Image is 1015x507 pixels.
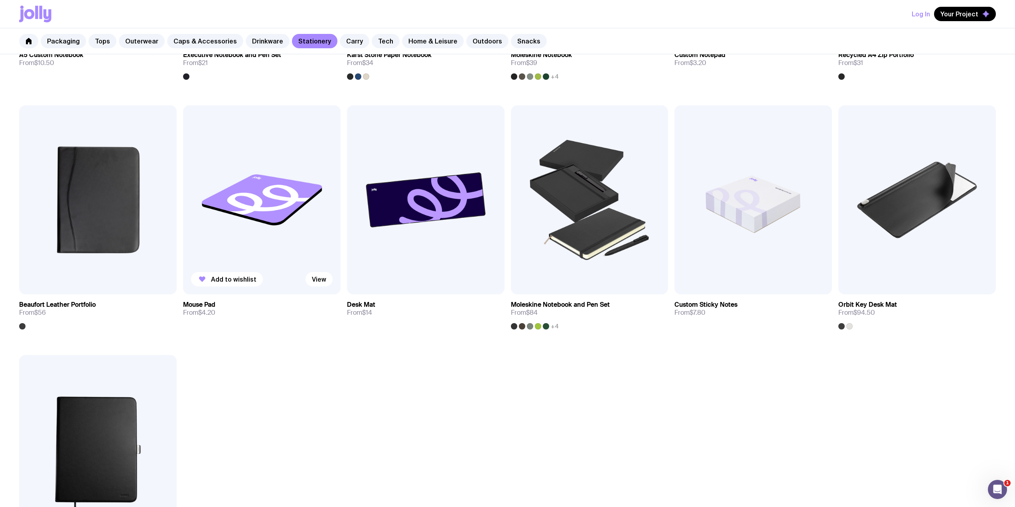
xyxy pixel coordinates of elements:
h3: Executive Notebook and Pen Set [183,51,281,59]
h3: Desk Mat [347,301,375,309]
a: Outdoors [466,34,508,48]
iframe: Intercom live chat [988,480,1007,499]
span: From [347,59,373,67]
button: Your Project [934,7,996,21]
span: $21 [198,59,208,67]
h3: Custom Sticky Notes [674,301,737,309]
a: Moleskine Notebook and Pen SetFrom$84+4 [511,294,668,329]
a: View [305,272,333,286]
span: From [19,59,54,67]
a: Karst Stone Paper NotebookFrom$34 [347,45,505,80]
h3: Moleskine Notebook [511,51,572,59]
a: Tops [89,34,116,48]
span: Add to wishlist [211,275,256,283]
span: 1 [1004,480,1011,486]
a: Orbit Key Desk MatFrom$94.50 [838,294,996,329]
span: +4 [551,323,559,329]
a: Outerwear [119,34,165,48]
a: Custom Sticky NotesFrom$7.80 [674,294,832,323]
span: From [511,309,538,317]
a: Drinkware [246,34,290,48]
span: $56 [34,308,46,317]
a: Custom NotepadFrom$3.20 [674,45,832,73]
h3: Beaufort Leather Portfolio [19,301,96,309]
span: From [838,309,875,317]
h3: Karst Stone Paper Notebook [347,51,432,59]
a: Beaufort Leather PortfolioFrom$56 [19,294,177,329]
span: $14 [362,308,372,317]
a: Tech [372,34,400,48]
span: $31 [853,59,863,67]
a: Home & Leisure [402,34,464,48]
span: From [183,59,208,67]
a: Stationery [292,34,337,48]
span: From [838,59,863,67]
span: $94.50 [853,308,875,317]
a: Recycled A4 Zip PortfolioFrom$31 [838,45,996,80]
span: $34 [362,59,373,67]
a: Caps & Accessories [167,34,243,48]
a: Mouse PadFrom$4.20 [183,294,341,323]
a: A5 Custom NotebookFrom$10.50 [19,45,177,73]
h3: Mouse Pad [183,301,215,309]
span: From [183,309,215,317]
a: Carry [340,34,369,48]
a: Executive Notebook and Pen SetFrom$21 [183,45,341,80]
h3: Custom Notepad [674,51,725,59]
span: $4.20 [198,308,215,317]
h3: Orbit Key Desk Mat [838,301,897,309]
span: $84 [526,308,538,317]
span: $3.20 [690,59,706,67]
span: $10.50 [34,59,54,67]
span: From [674,309,706,317]
button: Add to wishlist [191,272,263,286]
span: +4 [551,73,559,80]
a: Desk MatFrom$14 [347,294,505,323]
a: Moleskine NotebookFrom$39+4 [511,45,668,80]
h3: A5 Custom Notebook [19,51,83,59]
a: Snacks [511,34,547,48]
span: From [674,59,706,67]
span: From [19,309,46,317]
h3: Recycled A4 Zip Portfolio [838,51,914,59]
span: $7.80 [690,308,706,317]
a: Packaging [41,34,86,48]
span: From [511,59,537,67]
button: Log In [912,7,930,21]
span: $39 [526,59,537,67]
h3: Moleskine Notebook and Pen Set [511,301,610,309]
span: From [347,309,372,317]
span: Your Project [940,10,978,18]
